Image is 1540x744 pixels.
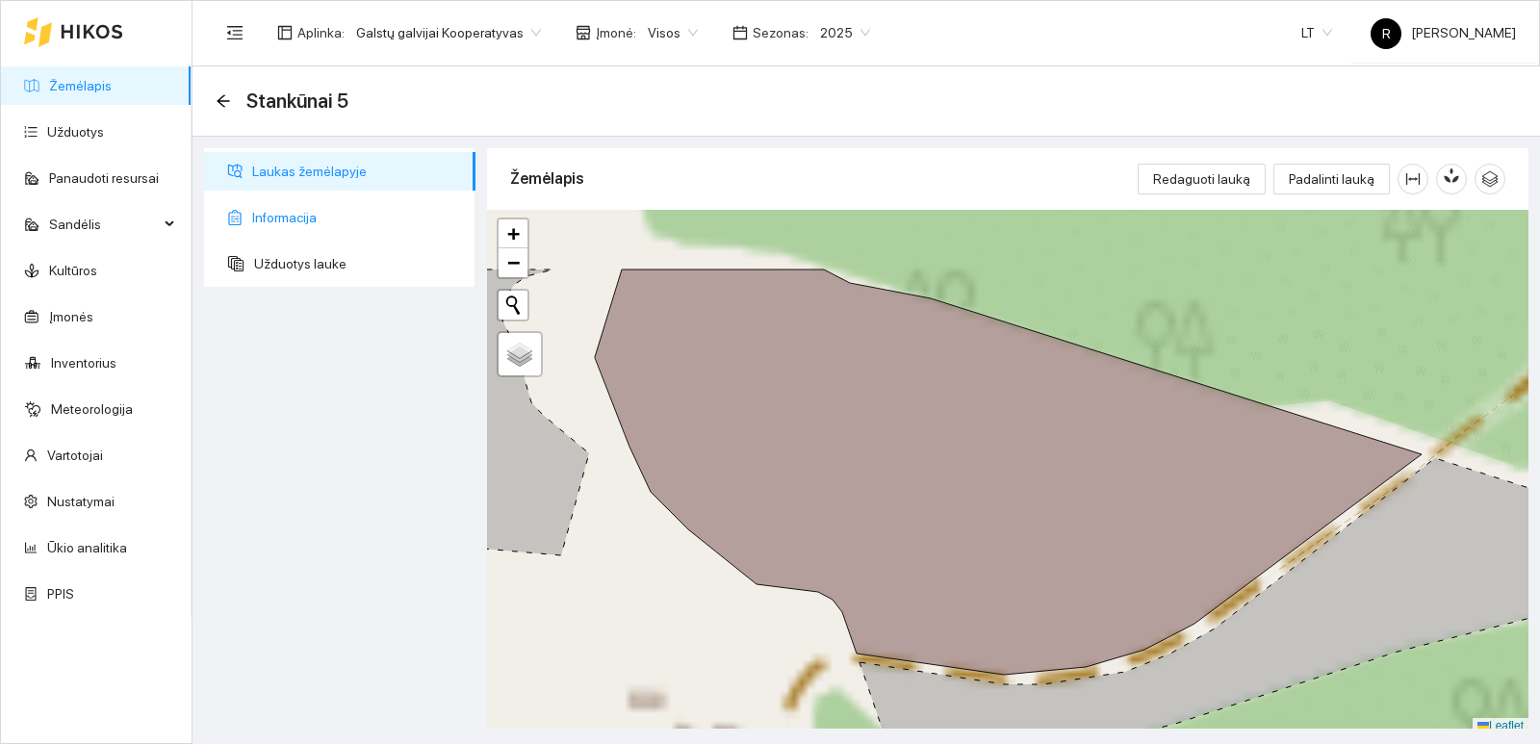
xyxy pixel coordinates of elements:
[732,25,748,40] span: calendar
[47,448,103,463] a: Vartotojai
[510,151,1138,206] div: Žemėlapis
[1138,164,1266,194] button: Redaguoti lauką
[1153,168,1250,190] span: Redaguoti lauką
[1273,171,1390,187] a: Padalinti lauką
[216,93,231,109] span: arrow-left
[1138,171,1266,187] a: Redaguoti lauką
[277,25,293,40] span: layout
[51,401,133,417] a: Meteorologija
[49,263,97,278] a: Kultūros
[47,540,127,555] a: Ūkio analitika
[252,152,460,191] span: Laukas žemėlapyje
[356,18,541,47] span: Galstų galvijai Kooperatyvas
[49,170,159,186] a: Panaudoti resursai
[246,86,349,116] span: Stankūnai 5
[499,291,527,320] button: Initiate a new search
[1301,18,1332,47] span: LT
[753,22,808,43] span: Sezonas :
[1398,164,1428,194] button: column-width
[252,198,460,237] span: Informacija
[1371,25,1516,40] span: [PERSON_NAME]
[820,18,870,47] span: 2025
[648,18,698,47] span: Visos
[47,586,74,602] a: PPIS
[51,355,116,371] a: Inventorius
[216,13,254,52] button: menu-fold
[47,494,115,509] a: Nustatymai
[226,24,244,41] span: menu-fold
[49,309,93,324] a: Įmonės
[499,248,527,277] a: Zoom out
[499,333,541,375] a: Layers
[216,93,231,110] div: Atgal
[499,219,527,248] a: Zoom in
[1273,164,1390,194] button: Padalinti lauką
[1477,719,1524,732] a: Leaflet
[1399,171,1427,187] span: column-width
[47,124,104,140] a: Užduotys
[1289,168,1374,190] span: Padalinti lauką
[507,221,520,245] span: +
[596,22,636,43] span: Įmonė :
[297,22,345,43] span: Aplinka :
[254,244,460,283] span: Užduotys lauke
[49,205,159,244] span: Sandėlis
[576,25,591,40] span: shop
[507,250,520,274] span: −
[49,78,112,93] a: Žemėlapis
[1382,18,1391,49] span: R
